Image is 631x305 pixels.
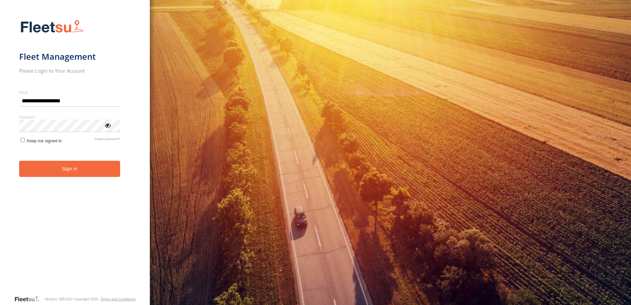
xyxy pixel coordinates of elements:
span: Keep me signed in [27,138,62,143]
form: main [19,16,131,295]
input: Keep me signed in [20,138,25,142]
label: Email [19,90,120,95]
a: Terms and Conditions [100,297,135,301]
h1: Fleet Management [19,51,120,62]
div: ViewPassword [104,122,111,128]
a: Forgot password? [94,137,120,143]
button: Sign in [19,161,120,177]
h2: Please Login to Your Account [19,67,120,74]
a: Visit our Website [14,296,45,302]
div: © Copyright 2025 - [70,297,136,301]
div: Version: 305.01 [45,297,70,301]
img: Fleetsu [19,18,85,35]
label: Password [19,115,120,119]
